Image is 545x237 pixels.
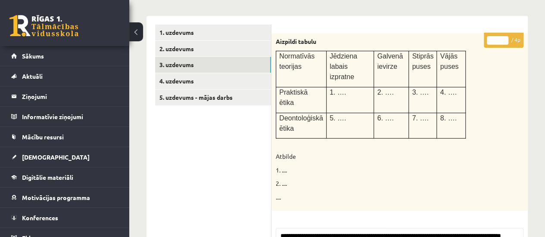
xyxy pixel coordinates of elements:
span: Sākums [22,52,44,60]
a: Mācību resursi [11,127,118,147]
legend: Ziņojumi [22,86,118,106]
span: Vājās puses [440,52,459,70]
p: / 4p [484,33,523,48]
a: [DEMOGRAPHIC_DATA] [11,147,118,167]
span: Konferences [22,214,58,222]
span: Stiprās puses [412,52,433,70]
span: 1. …. [330,89,346,96]
span: Aktuāli [22,72,43,80]
legend: Informatīvie ziņojumi [22,107,118,126]
a: Digitālie materiāli [11,167,118,187]
a: 5. uzdevums - mājas darbs [155,89,271,105]
span: Mācību resursi [22,133,64,141]
span: 8. …. [440,114,457,122]
p: 2. .... [276,179,480,188]
span: [DEMOGRAPHIC_DATA] [22,153,90,161]
span: 7. …. [412,114,428,122]
p: Atbilde [276,152,480,161]
span: Jēdziena labais izpratne [330,52,357,80]
a: Ziņojumi [11,86,118,106]
span: 4. …. [440,89,457,96]
a: 3. uzdevums [155,57,271,73]
a: 4. uzdevums [155,73,271,89]
a: 2. uzdevums [155,41,271,57]
p: .... [276,193,480,202]
span: Galvenā ievirze [377,52,403,70]
a: Motivācijas programma [11,188,118,207]
strong: Aizpildi tabulu [276,37,316,45]
p: 1. .... [276,166,480,175]
a: 1. uzdevums [155,25,271,40]
a: Rīgas 1. Tālmācības vidusskola [9,15,78,37]
a: Konferences [11,208,118,228]
span: Digitālie materiāli [22,173,73,181]
span: 6. …. [377,114,394,122]
span: 3. …. [412,89,428,96]
span: 5. …. [330,114,346,122]
a: Aktuāli [11,66,118,86]
a: Sākums [11,46,118,66]
a: Informatīvie ziņojumi [11,107,118,126]
span: Motivācijas programma [22,194,90,201]
span: Praktiskā ētika [279,89,308,106]
span: Deontoloģiskā ētika [279,114,323,132]
span: 2. …. [377,89,394,96]
span: Normatīvās teorijas [279,52,315,70]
